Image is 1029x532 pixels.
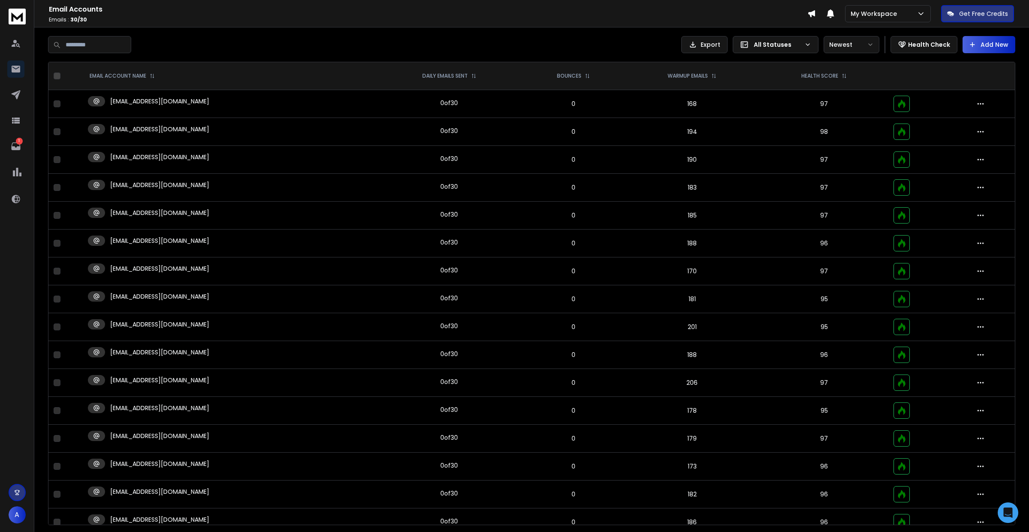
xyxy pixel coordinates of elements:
[528,127,619,136] p: 0
[624,453,760,481] td: 173
[528,155,619,164] p: 0
[110,236,209,245] p: [EMAIL_ADDRESS][DOMAIN_NAME]
[49,16,807,23] p: Emails :
[528,378,619,387] p: 0
[528,351,619,359] p: 0
[110,97,209,106] p: [EMAIL_ADDRESS][DOMAIN_NAME]
[440,99,458,107] div: 0 of 30
[440,517,458,526] div: 0 of 30
[528,462,619,471] p: 0
[110,515,209,524] p: [EMAIL_ADDRESS][DOMAIN_NAME]
[110,125,209,133] p: [EMAIL_ADDRESS][DOMAIN_NAME]
[760,397,888,425] td: 95
[110,209,209,217] p: [EMAIL_ADDRESS][DOMAIN_NAME]
[760,313,888,341] td: 95
[440,378,458,386] div: 0 of 30
[110,487,209,496] p: [EMAIL_ADDRESS][DOMAIN_NAME]
[16,138,23,145] p: 1
[440,322,458,330] div: 0 of 30
[754,40,801,49] p: All Statuses
[440,154,458,163] div: 0 of 30
[760,369,888,397] td: 97
[440,433,458,442] div: 0 of 30
[760,202,888,230] td: 97
[9,9,26,24] img: logo
[528,239,619,248] p: 0
[440,489,458,498] div: 0 of 30
[760,230,888,257] td: 96
[440,238,458,247] div: 0 of 30
[624,146,760,174] td: 190
[440,182,458,191] div: 0 of 30
[528,211,619,220] p: 0
[90,73,155,79] div: EMAIL ACCOUNT NAME
[528,295,619,303] p: 0
[440,461,458,470] div: 0 of 30
[528,100,619,108] p: 0
[7,138,24,155] a: 1
[110,264,209,273] p: [EMAIL_ADDRESS][DOMAIN_NAME]
[760,481,888,508] td: 96
[528,490,619,499] p: 0
[941,5,1014,22] button: Get Free Credits
[440,350,458,358] div: 0 of 30
[528,323,619,331] p: 0
[760,285,888,313] td: 95
[801,73,838,79] p: HEALTH SCORE
[49,4,807,15] h1: Email Accounts
[908,40,950,49] p: Health Check
[824,36,879,53] button: Newest
[760,118,888,146] td: 98
[624,202,760,230] td: 185
[528,267,619,275] p: 0
[681,36,728,53] button: Export
[624,397,760,425] td: 178
[624,174,760,202] td: 183
[760,425,888,453] td: 97
[624,341,760,369] td: 188
[9,506,26,523] button: A
[668,73,708,79] p: WARMUP EMAILS
[528,406,619,415] p: 0
[891,36,957,53] button: Health Check
[624,285,760,313] td: 181
[760,257,888,285] td: 97
[760,174,888,202] td: 97
[624,257,760,285] td: 170
[624,369,760,397] td: 206
[110,292,209,301] p: [EMAIL_ADDRESS][DOMAIN_NAME]
[624,313,760,341] td: 201
[440,210,458,219] div: 0 of 30
[760,146,888,174] td: 97
[557,73,581,79] p: BOUNCES
[624,230,760,257] td: 188
[110,376,209,384] p: [EMAIL_ADDRESS][DOMAIN_NAME]
[440,127,458,135] div: 0 of 30
[760,453,888,481] td: 96
[760,90,888,118] td: 97
[70,16,87,23] span: 30 / 30
[624,425,760,453] td: 179
[440,294,458,302] div: 0 of 30
[110,348,209,357] p: [EMAIL_ADDRESS][DOMAIN_NAME]
[440,405,458,414] div: 0 of 30
[110,153,209,161] p: [EMAIL_ADDRESS][DOMAIN_NAME]
[760,341,888,369] td: 96
[422,73,468,79] p: DAILY EMAILS SENT
[110,181,209,189] p: [EMAIL_ADDRESS][DOMAIN_NAME]
[528,183,619,192] p: 0
[998,502,1018,523] div: Open Intercom Messenger
[851,9,900,18] p: My Workspace
[110,320,209,329] p: [EMAIL_ADDRESS][DOMAIN_NAME]
[528,518,619,526] p: 0
[528,434,619,443] p: 0
[624,481,760,508] td: 182
[440,266,458,275] div: 0 of 30
[110,432,209,440] p: [EMAIL_ADDRESS][DOMAIN_NAME]
[963,36,1015,53] button: Add New
[110,459,209,468] p: [EMAIL_ADDRESS][DOMAIN_NAME]
[624,90,760,118] td: 168
[959,9,1008,18] p: Get Free Credits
